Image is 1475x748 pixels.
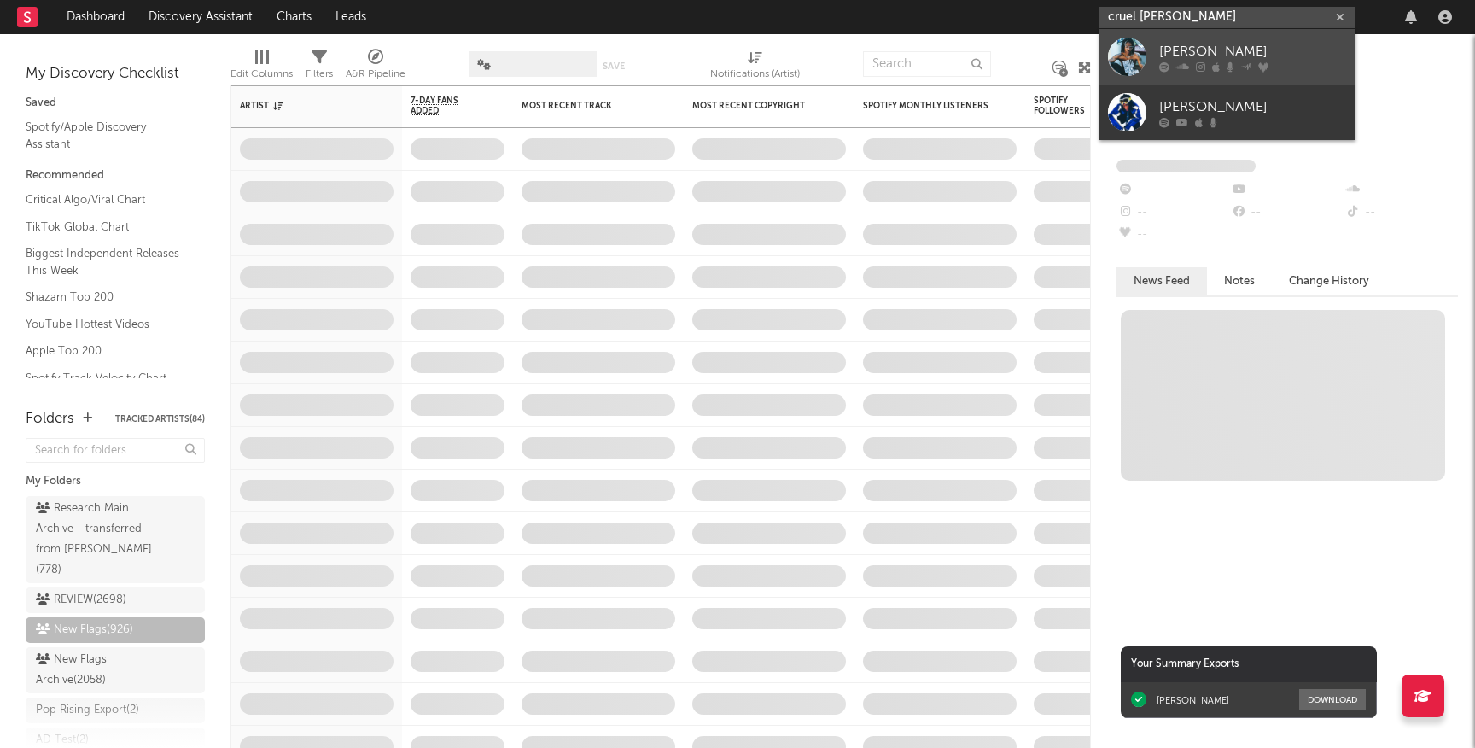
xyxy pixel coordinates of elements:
[1116,160,1256,172] span: Fans Added by Platform
[346,43,405,92] div: A&R Pipeline
[1099,7,1355,28] input: Search for artists
[230,64,293,85] div: Edit Columns
[26,93,205,114] div: Saved
[863,101,991,111] div: Spotify Monthly Listeners
[1230,179,1344,202] div: --
[26,409,74,430] div: Folders
[1207,267,1272,295] button: Notes
[36,499,156,581] div: Research Main Archive - transferred from [PERSON_NAME] ( 778 )
[603,61,625,71] button: Save
[36,620,133,640] div: New Flags ( 926 )
[26,342,188,360] a: Apple Top 200
[26,471,205,492] div: My Folders
[306,43,333,92] div: Filters
[1116,267,1207,295] button: News Feed
[1121,646,1377,682] div: Your Summary Exports
[26,244,188,279] a: Biggest Independent Releases This Week
[26,438,205,463] input: Search for folders...
[26,647,205,693] a: New Flags Archive(2058)
[36,590,126,611] div: REVIEW ( 2698 )
[26,64,205,85] div: My Discovery Checklist
[26,369,188,388] a: Spotify Track Velocity Chart
[1116,202,1230,224] div: --
[26,218,188,237] a: TikTok Global Chart
[1299,689,1366,710] button: Download
[26,288,188,307] a: Shazam Top 200
[26,496,205,583] a: Research Main Archive - transferred from [PERSON_NAME](778)
[710,64,800,85] div: Notifications (Artist)
[710,43,800,92] div: Notifications (Artist)
[1034,96,1093,116] div: Spotify Followers
[36,700,139,721] div: Pop Rising Export ( 2 )
[36,650,156,691] div: New Flags Archive ( 2058 )
[306,64,333,85] div: Filters
[1159,96,1347,117] div: [PERSON_NAME]
[26,118,188,153] a: Spotify/Apple Discovery Assistant
[1344,179,1458,202] div: --
[1116,224,1230,246] div: --
[1116,179,1230,202] div: --
[115,415,205,424] button: Tracked Artists(84)
[1344,202,1458,224] div: --
[1099,29,1355,85] a: [PERSON_NAME]
[26,587,205,613] a: REVIEW(2698)
[411,96,479,116] span: 7-Day Fans Added
[1230,202,1344,224] div: --
[240,101,368,111] div: Artist
[26,698,205,723] a: Pop Rising Export(2)
[1157,694,1229,706] div: [PERSON_NAME]
[522,101,650,111] div: Most Recent Track
[26,166,205,186] div: Recommended
[1099,85,1355,140] a: [PERSON_NAME]
[26,617,205,643] a: New Flags(926)
[863,51,991,77] input: Search...
[1159,41,1347,61] div: [PERSON_NAME]
[692,101,820,111] div: Most Recent Copyright
[26,190,188,209] a: Critical Algo/Viral Chart
[346,64,405,85] div: A&R Pipeline
[26,315,188,334] a: YouTube Hottest Videos
[1272,267,1386,295] button: Change History
[230,43,293,92] div: Edit Columns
